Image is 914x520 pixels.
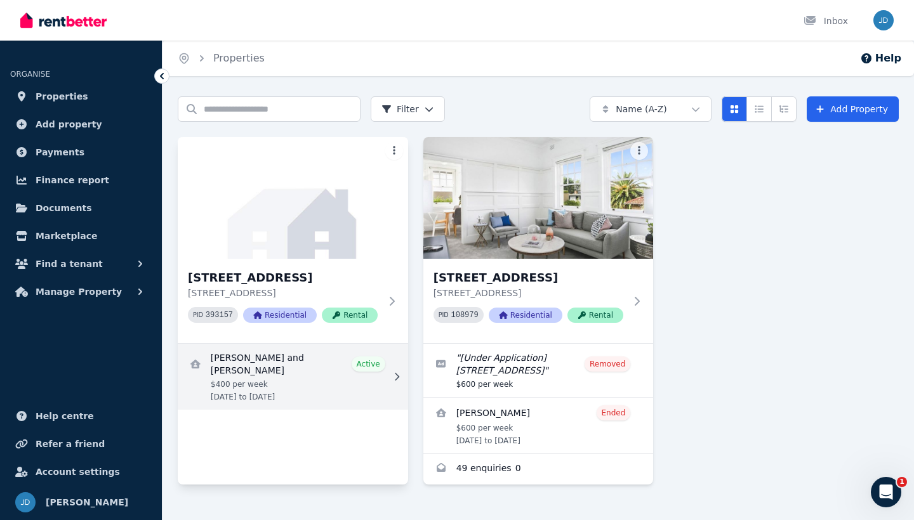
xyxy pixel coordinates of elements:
[10,70,50,79] span: ORGANISE
[423,344,654,397] a: Edit listing: [Under Application] 25 Mosman Street, Mosman
[36,117,102,132] span: Add property
[423,454,654,484] a: Enquiries for 8/25 Mosman Street, Mosman
[807,96,899,122] a: Add Property
[322,308,378,323] span: Rental
[36,172,109,188] span: Finance report
[20,11,107,30] img: RentBetter
[423,398,654,453] a: View details for Katherine Jones
[36,89,88,104] span: Properties
[873,10,894,30] img: Judy Dawson
[567,308,623,323] span: Rental
[385,142,403,160] button: More options
[381,103,419,115] span: Filter
[722,96,797,122] div: View options
[162,41,280,76] nav: Breadcrumb
[188,287,380,299] p: [STREET_ADDRESS]
[206,311,233,320] code: 393157
[36,284,122,299] span: Manage Property
[178,344,408,410] a: View details for Jack Dawson and Kiara Poullos
[10,167,152,193] a: Finance report
[36,228,97,244] span: Marketplace
[423,137,654,259] img: 8/25 Mosman Street, Mosman
[46,495,128,510] span: [PERSON_NAME]
[213,52,265,64] a: Properties
[10,431,152,457] a: Refer a friend
[771,96,797,122] button: Expanded list view
[434,269,626,287] h3: [STREET_ADDRESS]
[15,492,36,512] img: Judy Dawson
[746,96,772,122] button: Compact list view
[188,269,380,287] h3: [STREET_ADDRESS]
[36,436,105,452] span: Refer a friend
[804,15,848,27] div: Inbox
[630,142,648,160] button: More options
[489,308,562,323] span: Residential
[193,311,203,318] small: PID
[722,96,747,122] button: Card view
[860,51,901,66] button: Help
[36,408,94,424] span: Help centre
[10,279,152,304] button: Manage Property
[10,223,152,249] a: Marketplace
[10,459,152,484] a: Account settings
[178,137,408,343] a: 8/8 Avenue Rd, Mosman[STREET_ADDRESS][STREET_ADDRESS]PID 393157ResidentialRental
[36,200,92,216] span: Documents
[616,103,667,115] span: Name (A-Z)
[590,96,712,122] button: Name (A-Z)
[178,137,408,259] img: 8/8 Avenue Rd, Mosman
[10,403,152,429] a: Help centre
[371,96,445,122] button: Filter
[10,84,152,109] a: Properties
[871,477,901,507] iframe: Intercom live chat
[10,195,152,221] a: Documents
[10,112,152,137] a: Add property
[10,251,152,276] button: Find a tenant
[434,287,626,299] p: [STREET_ADDRESS]
[439,311,449,318] small: PID
[10,140,152,165] a: Payments
[36,464,120,479] span: Account settings
[36,256,103,271] span: Find a tenant
[423,137,654,343] a: 8/25 Mosman Street, Mosman[STREET_ADDRESS][STREET_ADDRESS]PID 108979ResidentialRental
[36,145,84,160] span: Payments
[243,308,317,323] span: Residential
[897,477,907,487] span: 1
[451,311,479,320] code: 108979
